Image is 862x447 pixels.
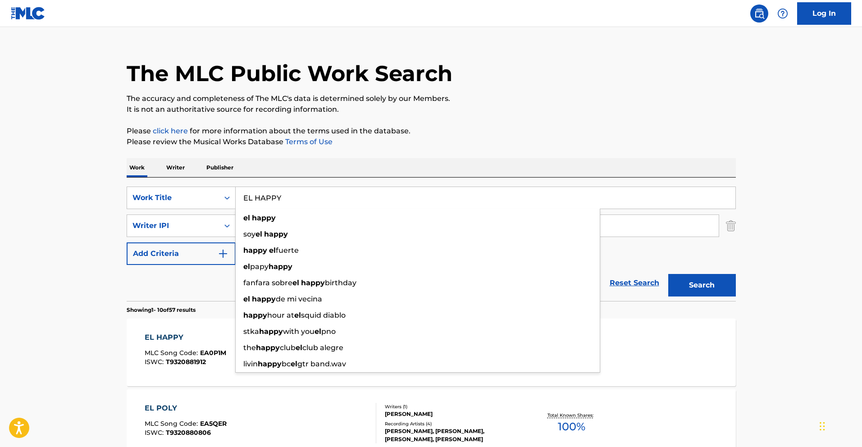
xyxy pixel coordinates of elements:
p: Publisher [204,158,236,177]
p: Please for more information about the terms used in the database. [127,126,736,137]
span: soy [243,230,255,238]
p: Please review the Musical Works Database [127,137,736,147]
strong: happy [243,311,267,319]
strong: happy [301,278,325,287]
div: EL POLY [145,403,227,414]
span: 100 % [558,419,585,435]
strong: el [269,246,276,255]
div: Drag [820,413,825,440]
span: club alegre [302,343,343,352]
strong: el [255,230,262,238]
strong: el [243,214,250,222]
span: MLC Song Code : [145,420,200,428]
span: ISWC : [145,429,166,437]
img: 9d2ae6d4665cec9f34b9.svg [218,248,228,259]
span: T9320881912 [166,358,206,366]
span: EA0P1M [200,349,226,357]
strong: el [243,295,250,303]
span: hour at [267,311,294,319]
strong: happy [252,214,276,222]
strong: happy [252,295,276,303]
span: with you [283,327,315,336]
strong: el [296,343,302,352]
span: papy [250,262,269,271]
div: Writers ( 1 ) [385,403,521,410]
p: Total Known Shares: [547,412,596,419]
span: fanfara sobre [243,278,292,287]
strong: el [315,327,321,336]
span: livin [243,360,258,368]
span: ISWC : [145,358,166,366]
form: Search Form [127,187,736,301]
img: Delete Criterion [726,214,736,237]
a: click here [153,127,188,135]
p: Work [127,158,147,177]
p: Writer [164,158,187,177]
img: MLC Logo [11,7,46,20]
span: pno [321,327,336,336]
strong: happy [256,343,280,352]
button: Search [668,274,736,296]
div: [PERSON_NAME], [PERSON_NAME], [PERSON_NAME], [PERSON_NAME] [385,427,521,443]
iframe: Chat Widget [817,404,862,447]
strong: happy [269,262,292,271]
h1: The MLC Public Work Search [127,60,452,87]
a: EL HAPPYMLC Song Code:EA0P1MISWC:T9320881912Writers (1)[PERSON_NAME]Recording Artists (0)Total Kn... [127,319,736,386]
span: bc [282,360,291,368]
strong: el [243,262,250,271]
a: Reset Search [605,273,664,293]
div: Recording Artists ( 4 ) [385,420,521,427]
a: Public Search [750,5,768,23]
span: club [280,343,296,352]
strong: happy [258,360,282,368]
span: fuerte [276,246,299,255]
strong: happy [264,230,288,238]
img: help [777,8,788,19]
span: the [243,343,256,352]
strong: el [291,360,297,368]
p: Showing 1 - 10 of 57 results [127,306,196,314]
span: squid diablo [301,311,346,319]
div: EL HAPPY [145,332,226,343]
span: T9320880806 [166,429,211,437]
span: MLC Song Code : [145,349,200,357]
a: Terms of Use [283,137,333,146]
div: Writer IPI [132,220,214,231]
img: search [754,8,765,19]
p: The accuracy and completeness of The MLC's data is determined solely by our Members. [127,93,736,104]
button: Add Criteria [127,242,236,265]
span: de mi vecina [276,295,322,303]
strong: el [292,278,299,287]
strong: happy [243,246,267,255]
p: It is not an authoritative source for recording information. [127,104,736,115]
span: gtr band.wav [297,360,346,368]
div: [PERSON_NAME] [385,410,521,418]
span: EA5QER [200,420,227,428]
div: Help [774,5,792,23]
strong: happy [259,327,283,336]
span: stka [243,327,259,336]
span: birthday [325,278,356,287]
div: Work Title [132,192,214,203]
a: Log In [797,2,851,25]
strong: el [294,311,301,319]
